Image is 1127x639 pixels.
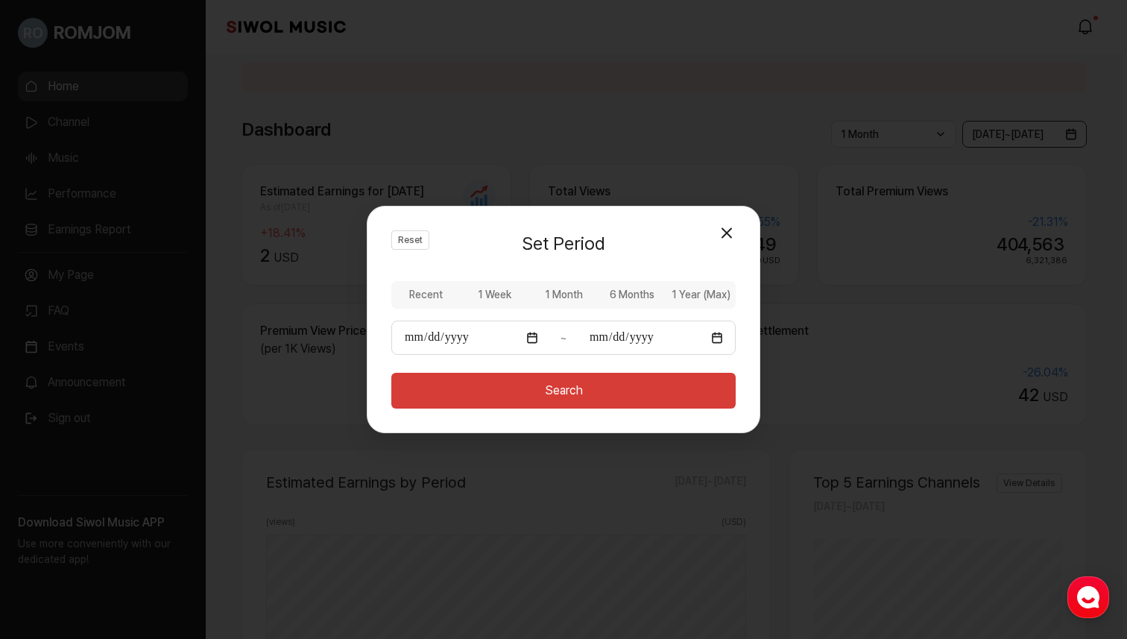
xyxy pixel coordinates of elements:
a: Settings [192,473,286,510]
label: 6 Months [598,281,666,309]
label: 1 Month [529,281,598,309]
button: Reset [391,230,429,250]
label: Recent [391,281,460,309]
button: Search [391,373,736,409]
a: Home [4,473,98,510]
div: ~ [546,333,581,343]
button: Close Modal [712,218,742,248]
span: Settings [221,495,257,507]
h4: Set Period [522,230,605,269]
a: Messages [98,473,192,510]
label: 1 Week [460,281,528,309]
span: Home [38,495,64,507]
label: 1 Year (Max) [667,281,736,309]
span: Messages [124,496,168,508]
